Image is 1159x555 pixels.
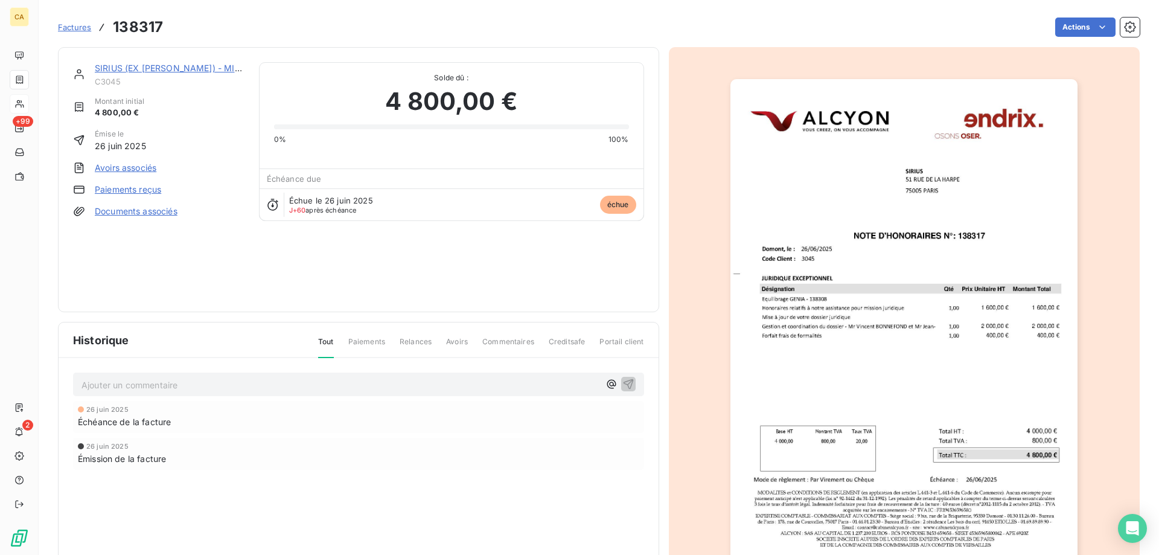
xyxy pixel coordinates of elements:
span: 4 800,00 € [385,83,517,120]
a: Documents associés [95,205,177,217]
span: Échéance de la facture [78,415,171,428]
div: CA [10,7,29,27]
span: 26 juin 2025 [86,443,129,450]
span: 100% [608,134,629,145]
span: 26 juin 2025 [95,140,146,152]
span: +99 [13,116,33,127]
span: Portail client [599,336,643,357]
span: Échue le 26 juin 2025 [289,196,373,205]
div: Open Intercom Messenger [1118,514,1147,543]
a: +99 [10,118,28,138]
a: Factures [58,21,91,33]
span: J+60 [289,206,306,214]
span: après échéance [289,207,357,214]
span: C3045 [95,77,244,86]
span: Montant initial [95,96,144,107]
a: SIRIUS (EX [PERSON_NAME]) - MIXTE [95,63,251,73]
span: Échéance due [267,174,322,184]
span: Avoirs [446,336,468,357]
h3: 138317 [113,16,163,38]
span: Creditsafe [549,336,586,357]
span: Émise le [95,129,146,140]
span: Solde dû : [274,72,629,83]
span: Émission de la facture [78,452,166,465]
span: 2 [22,420,33,431]
button: Actions [1055,18,1116,37]
span: Relances [400,336,432,357]
span: Factures [58,22,91,32]
span: 26 juin 2025 [86,406,129,413]
span: Paiements [348,336,385,357]
span: 4 800,00 € [95,107,144,119]
span: 0% [274,134,286,145]
span: Commentaires [482,336,534,357]
a: Avoirs associés [95,162,156,174]
span: échue [600,196,636,214]
a: Paiements reçus [95,184,161,196]
span: Historique [73,332,129,348]
img: Logo LeanPay [10,528,29,548]
span: Tout [318,336,334,358]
